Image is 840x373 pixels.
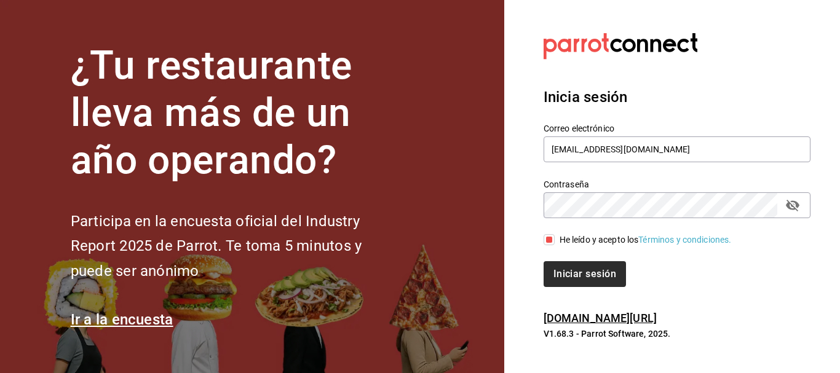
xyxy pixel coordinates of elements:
[71,311,173,328] a: Ir a la encuesta
[544,312,657,324] a: [DOMAIN_NAME][URL]
[71,42,403,184] h1: ¿Tu restaurante lleva más de un año operando?
[544,136,810,162] input: Ingresa tu correo electrónico
[544,180,810,189] label: Contraseña
[544,328,810,340] p: V1.68.3 - Parrot Software, 2025.
[544,124,810,133] label: Correo electrónico
[638,235,731,245] a: Términos y condiciones.
[782,195,803,216] button: passwordField
[544,86,810,108] h3: Inicia sesión
[71,209,403,284] h2: Participa en la encuesta oficial del Industry Report 2025 de Parrot. Te toma 5 minutos y puede se...
[560,234,732,246] div: He leído y acepto los
[544,261,626,287] button: Iniciar sesión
